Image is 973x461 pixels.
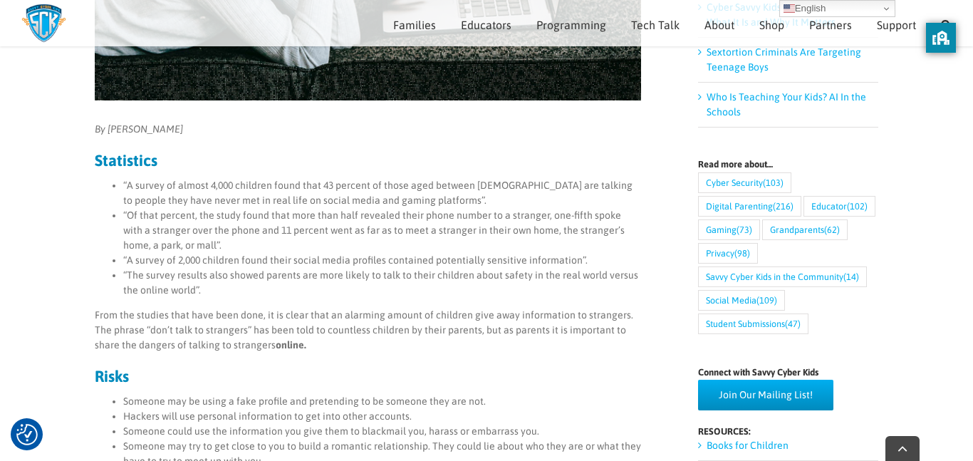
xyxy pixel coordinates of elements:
strong: Statistics [95,151,157,170]
a: Savvy Cyber Kids in the Community (14 items) [698,266,867,287]
li: “The survey results also showed parents are more likely to talk to their children about safety in... [123,268,641,298]
span: (62) [824,220,840,239]
h4: Connect with Savvy Cyber Kids [698,368,878,377]
span: (98) [734,244,750,263]
a: Digital Parenting (216 items) [698,196,801,217]
span: Shop [759,19,784,31]
a: Books for Children [707,440,789,451]
img: Savvy Cyber Kids Logo [21,4,66,43]
a: Join Our Mailing List! [698,380,833,410]
strong: Risks [95,367,129,385]
span: Families [393,19,436,31]
span: Support [877,19,916,31]
a: Educator (102 items) [803,196,875,217]
span: Educators [461,19,511,31]
span: (14) [843,267,859,286]
button: Consent Preferences [16,424,38,445]
li: Hackers will use personal information to get into other accounts. [123,409,641,424]
a: Social Media (109 items) [698,290,785,311]
img: Revisit consent button [16,424,38,445]
a: Sextortion Criminals Are Targeting Teenage Boys [707,46,861,73]
a: Who Is Teaching Your Kids? AI In the Schools [707,91,866,118]
span: (73) [737,220,752,239]
span: Join Our Mailing List! [719,389,813,401]
button: privacy banner [926,23,956,53]
span: (109) [756,291,777,310]
a: Privacy (98 items) [698,243,758,264]
span: (102) [847,197,868,216]
strong: online. [276,339,306,351]
li: “Of that percent, the study found that more than half revealed their phone number to a stranger, ... [123,208,641,253]
span: Tech Talk [631,19,680,31]
li: “A survey of almost 4,000 children found that 43 percent of those aged between [DEMOGRAPHIC_DATA]... [123,178,641,208]
span: (47) [785,314,801,333]
span: (103) [763,173,784,192]
span: Programming [536,19,606,31]
span: About [704,19,734,31]
a: Student Submissions (47 items) [698,314,808,334]
h4: RESOURCES: [698,427,878,436]
img: en [784,3,795,14]
h4: Read more about… [698,160,878,169]
li: Someone may be using a fake profile and pretending to be someone they are not. [123,394,641,409]
li: Someone could use the information you give them to blackmail you, harass or embarrass you. [123,424,641,439]
span: (216) [773,197,794,216]
p: From the studies that have been done, it is clear that an alarming amount of children give away i... [95,308,641,353]
a: Grandparents (62 items) [762,219,848,240]
a: Gaming (73 items) [698,219,760,240]
span: Partners [809,19,852,31]
li: “A survey of 2,000 children found their social media profiles contained potentially sensitive inf... [123,253,641,268]
a: Cyber Security (103 items) [698,172,791,193]
em: By [PERSON_NAME] [95,123,183,135]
